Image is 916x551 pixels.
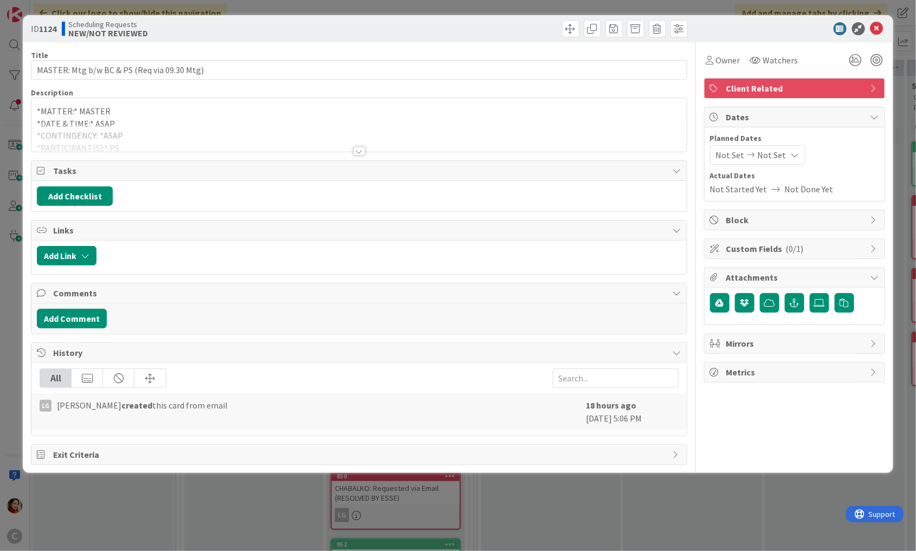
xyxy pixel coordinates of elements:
[53,287,667,300] span: Comments
[68,29,148,37] b: NEW/NOT REVIEWED
[31,60,687,80] input: type card name here...
[726,271,865,284] span: Attachments
[726,213,865,226] span: Block
[68,20,148,29] span: Scheduling Requests
[763,54,798,67] span: Watchers
[553,368,679,388] input: Search...
[31,22,56,35] span: ID
[31,88,73,98] span: Description
[726,366,865,379] span: Metrics
[31,50,48,60] label: Title
[710,170,879,181] span: Actual Dates
[53,346,667,359] span: History
[786,243,804,254] span: ( 0/1 )
[23,2,49,15] span: Support
[758,148,786,161] span: Not Set
[40,400,51,412] div: LG
[57,399,228,412] span: [PERSON_NAME] this card from email
[121,400,152,411] b: created
[40,369,72,387] div: All
[785,183,834,196] span: Not Done Yet
[53,164,667,177] span: Tasks
[37,246,96,265] button: Add Link
[37,118,681,130] p: *DATE & TIME:* ASAP
[37,186,113,206] button: Add Checklist
[37,105,681,118] p: *MATTER:* MASTER
[726,82,865,95] span: Client Related
[726,337,865,350] span: Mirrors
[39,23,56,34] b: 1124
[716,148,745,161] span: Not Set
[726,242,865,255] span: Custom Fields
[586,400,637,411] b: 18 hours ago
[586,399,679,425] div: [DATE] 5:06 PM
[53,224,667,237] span: Links
[716,54,740,67] span: Owner
[710,133,879,144] span: Planned Dates
[37,309,107,328] button: Add Comment
[53,448,667,461] span: Exit Criteria
[726,111,865,124] span: Dates
[710,183,767,196] span: Not Started Yet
